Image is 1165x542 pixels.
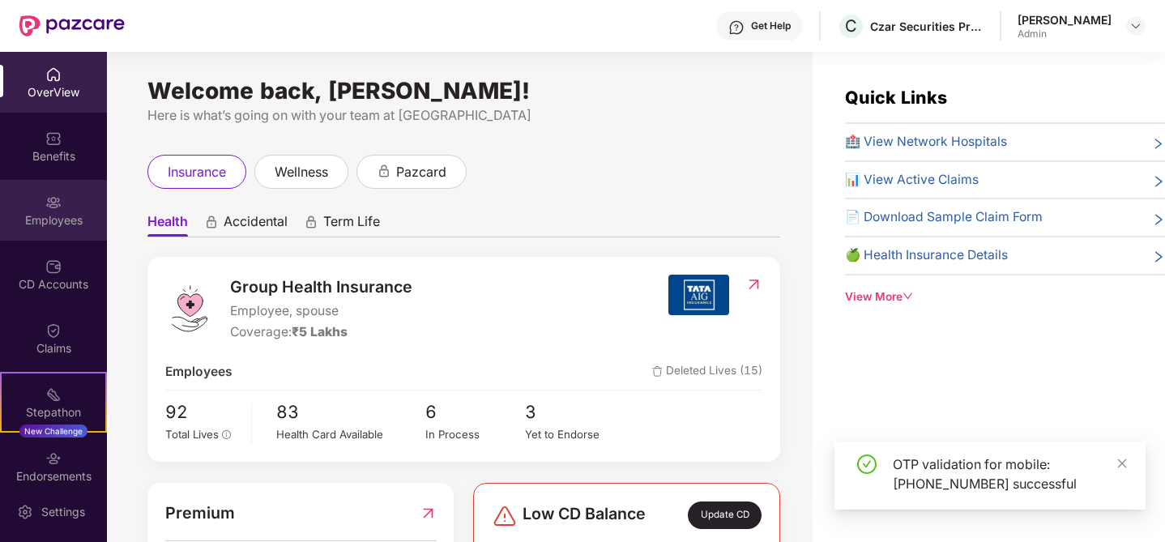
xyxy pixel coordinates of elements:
[45,130,62,147] img: svg+xml;base64,PHN2ZyBpZD0iQmVuZWZpdHMiIHhtbG5zPSJodHRwOi8vd3d3LnczLm9yZy8yMDAwL3N2ZyIgd2lkdGg9Ij...
[1152,173,1165,190] span: right
[45,258,62,275] img: svg+xml;base64,PHN2ZyBpZD0iQ0RfQWNjb3VudHMiIGRhdGEtbmFtZT0iQ0QgQWNjb3VudHMiIHhtbG5zPSJodHRwOi8vd3...
[204,215,219,229] div: animation
[36,504,90,520] div: Settings
[845,245,1008,266] span: 🍏 Health Insurance Details
[19,15,125,36] img: New Pazcare Logo
[903,291,914,302] span: down
[870,19,984,34] div: Czar Securities Private Limited
[751,19,791,32] div: Get Help
[857,455,877,474] span: check-circle
[165,428,219,441] span: Total Lives
[420,501,437,526] img: RedirectIcon
[845,16,857,36] span: C
[168,162,226,182] span: insurance
[1018,12,1112,28] div: [PERSON_NAME]
[425,399,525,425] span: 6
[1129,19,1142,32] img: svg+xml;base64,PHN2ZyBpZD0iRHJvcGRvd24tMzJ4MzIiIHhtbG5zPSJodHRwOi8vd3d3LnczLm9yZy8yMDAwL3N2ZyIgd2...
[276,399,425,425] span: 83
[1116,458,1128,469] span: close
[845,288,1165,305] div: View More
[1152,135,1165,152] span: right
[845,87,947,108] span: Quick Links
[525,399,625,425] span: 3
[396,162,446,182] span: pazcard
[845,132,1007,152] span: 🏥 View Network Hospitals
[230,322,412,343] div: Coverage:
[165,501,235,526] span: Premium
[745,276,762,292] img: RedirectIcon
[275,162,328,182] span: wellness
[668,275,729,315] img: insurerIcon
[525,426,625,443] div: Yet to Endorse
[224,213,288,237] span: Accidental
[222,430,232,440] span: info-circle
[652,362,762,382] span: Deleted Lives (15)
[2,404,105,420] div: Stepathon
[323,213,380,237] span: Term Life
[1152,211,1165,228] span: right
[45,194,62,211] img: svg+xml;base64,PHN2ZyBpZD0iRW1wbG95ZWVzIiB4bWxucz0iaHR0cDovL3d3dy53My5vcmcvMjAwMC9zdmciIHdpZHRoPS...
[728,19,745,36] img: svg+xml;base64,PHN2ZyBpZD0iSGVscC0zMngzMiIgeG1sbnM9Imh0dHA6Ly93d3cudzMub3JnLzIwMDAvc3ZnIiB3aWR0aD...
[45,322,62,339] img: svg+xml;base64,PHN2ZyBpZD0iQ2xhaW0iIHhtbG5zPSJodHRwOi8vd3d3LnczLm9yZy8yMDAwL3N2ZyIgd2lkdGg9IjIwIi...
[1018,28,1112,41] div: Admin
[147,213,188,237] span: Health
[230,301,412,322] span: Employee, spouse
[165,399,240,425] span: 92
[523,501,646,529] span: Low CD Balance
[165,362,233,382] span: Employees
[230,275,412,300] span: Group Health Insurance
[1152,249,1165,266] span: right
[45,450,62,467] img: svg+xml;base64,PHN2ZyBpZD0iRW5kb3JzZW1lbnRzIiB4bWxucz0iaHR0cDovL3d3dy53My5vcmcvMjAwMC9zdmciIHdpZH...
[19,425,87,437] div: New Challenge
[845,207,1043,228] span: 📄 Download Sample Claim Form
[45,386,62,403] img: svg+xml;base64,PHN2ZyB4bWxucz0iaHR0cDovL3d3dy53My5vcmcvMjAwMC9zdmciIHdpZHRoPSIyMSIgaGVpZ2h0PSIyMC...
[425,426,525,443] div: In Process
[652,366,663,377] img: deleteIcon
[304,215,318,229] div: animation
[147,84,780,97] div: Welcome back, [PERSON_NAME]!
[147,105,780,126] div: Here is what’s going on with your team at [GEOGRAPHIC_DATA]
[165,284,214,333] img: logo
[893,455,1126,493] div: OTP validation for mobile: [PHONE_NUMBER] successful
[292,324,348,339] span: ₹5 Lakhs
[845,170,979,190] span: 📊 View Active Claims
[688,501,762,529] div: Update CD
[45,66,62,83] img: svg+xml;base64,PHN2ZyBpZD0iSG9tZSIgeG1sbnM9Imh0dHA6Ly93d3cudzMub3JnLzIwMDAvc3ZnIiB3aWR0aD0iMjAiIG...
[377,164,391,178] div: animation
[17,504,33,520] img: svg+xml;base64,PHN2ZyBpZD0iU2V0dGluZy0yMHgyMCIgeG1sbnM9Imh0dHA6Ly93d3cudzMub3JnLzIwMDAvc3ZnIiB3aW...
[492,503,518,529] img: svg+xml;base64,PHN2ZyBpZD0iRGFuZ2VyLTMyeDMyIiB4bWxucz0iaHR0cDovL3d3dy53My5vcmcvMjAwMC9zdmciIHdpZH...
[276,426,425,443] div: Health Card Available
